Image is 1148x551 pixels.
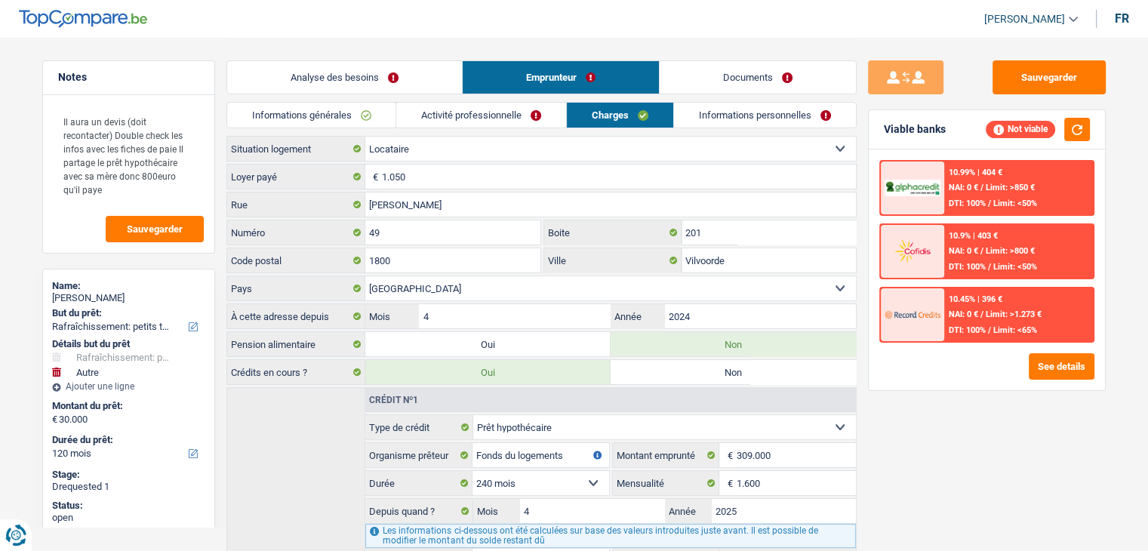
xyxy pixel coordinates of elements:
label: Loyer payé [227,165,365,189]
span: € [719,471,736,495]
span: DTI: 100% [949,199,986,208]
span: Limit: <65% [993,325,1037,335]
span: / [980,246,983,256]
label: Montant emprunté [613,443,720,467]
input: MM [520,499,664,523]
a: Analyse des besoins [227,61,462,94]
div: Not viable [986,121,1055,137]
span: / [980,183,983,192]
input: MM [419,304,610,328]
label: Oui [365,360,611,384]
span: [PERSON_NAME] [984,13,1065,26]
a: Emprunteur [463,61,659,94]
label: Type de crédit [365,415,473,439]
a: Informations générales [227,103,396,128]
span: € [365,165,382,189]
div: Status: [52,500,205,512]
span: DTI: 100% [949,325,986,335]
span: Limit: >850 € [986,183,1035,192]
label: Crédits en cours ? [227,360,365,384]
div: [PERSON_NAME] [52,292,205,304]
div: Détails but du prêt [52,338,205,350]
label: Non [611,332,856,356]
div: Ajouter une ligne [52,381,205,392]
div: Stage: [52,469,205,481]
label: Mois [473,499,520,523]
label: Depuis quand ? [365,499,473,523]
input: AAAA [712,499,856,523]
button: See details [1029,353,1094,380]
label: But du prêt: [52,307,202,319]
label: Mensualité [613,471,720,495]
a: Informations personnelles [674,103,856,128]
span: NAI: 0 € [949,246,978,256]
span: NAI: 0 € [949,309,978,319]
div: 10.9% | 403 € [949,231,998,241]
div: Viable banks [884,123,946,136]
button: Sauvegarder [106,216,204,242]
label: Oui [365,332,611,356]
div: Crédit nº1 [365,396,422,405]
label: Mois [365,304,419,328]
button: Sauvegarder [993,60,1106,94]
div: Name: [52,280,205,292]
span: DTI: 100% [949,262,986,272]
span: / [988,199,991,208]
label: Montant du prêt: [52,400,202,412]
label: Durée [365,471,472,495]
label: Durée du prêt: [52,434,202,446]
label: Année [611,304,664,328]
span: / [988,325,991,335]
div: fr [1115,11,1129,26]
span: Limit: <50% [993,199,1037,208]
img: AlphaCredit [885,180,940,197]
span: Sauvegarder [127,224,183,234]
span: Limit: <50% [993,262,1037,272]
div: Drequested 1 [52,481,205,493]
label: Ville [544,248,682,272]
a: Documents [660,61,856,94]
label: Organisme prêteur [365,443,472,467]
label: Pays [227,276,365,300]
span: NAI: 0 € [949,183,978,192]
label: Non [611,360,856,384]
a: [PERSON_NAME] [972,7,1078,32]
input: AAAA [664,304,855,328]
a: Activité professionnelle [396,103,566,128]
a: Charges [567,103,673,128]
img: Record Credits [885,300,940,328]
span: / [988,262,991,272]
span: / [980,309,983,319]
div: open [52,512,205,524]
label: Code postal [227,248,365,272]
div: 10.99% | 404 € [949,168,1002,177]
div: Les informations ci-dessous ont été calculées sur base des valeurs introduites juste avant. Il es... [365,524,855,548]
span: € [719,443,736,467]
span: Limit: >1.273 € [986,309,1042,319]
label: Situation logement [227,137,365,161]
label: Boite [544,220,682,245]
label: Numéro [227,220,365,245]
img: TopCompare Logo [19,10,147,28]
div: 10.45% | 396 € [949,294,1002,304]
label: Année [665,499,712,523]
span: Limit: >800 € [986,246,1035,256]
label: À cette adresse depuis [227,304,365,328]
span: € [52,414,57,426]
label: Rue [227,192,365,217]
label: Pension alimentaire [227,332,365,356]
h5: Notes [58,71,199,84]
img: Cofidis [885,237,940,265]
